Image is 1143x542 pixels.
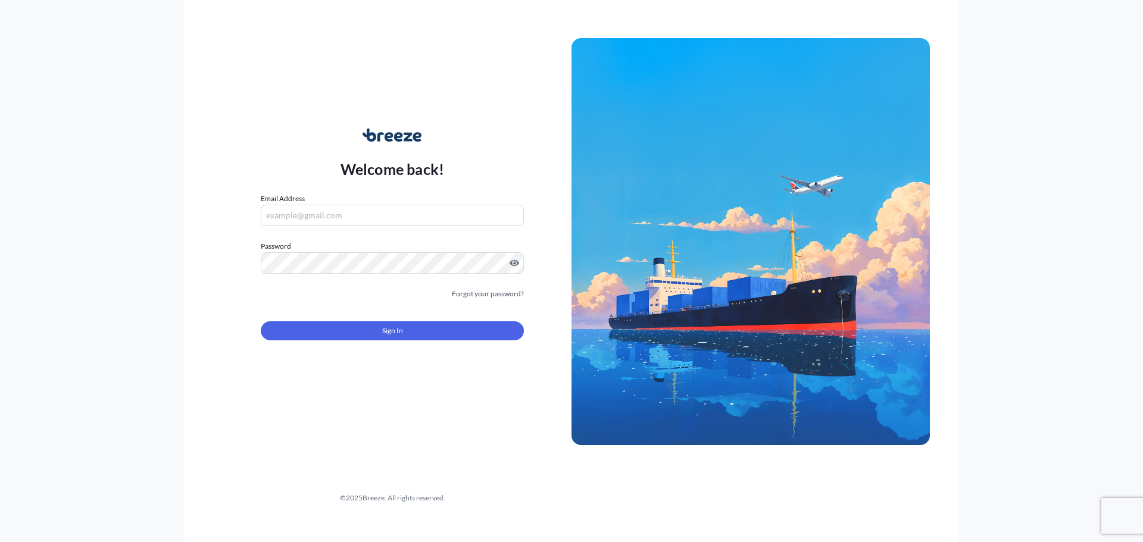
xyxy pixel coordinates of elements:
a: Forgot your password? [452,288,524,300]
div: © 2025 Breeze. All rights reserved. [213,492,571,504]
input: example@gmail.com [261,205,524,226]
span: Sign In [382,325,403,337]
label: Email Address [261,193,305,205]
label: Password [261,240,524,252]
img: Ship illustration [571,38,930,445]
p: Welcome back! [341,159,445,178]
button: Sign In [261,321,524,340]
button: Show password [510,258,519,268]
